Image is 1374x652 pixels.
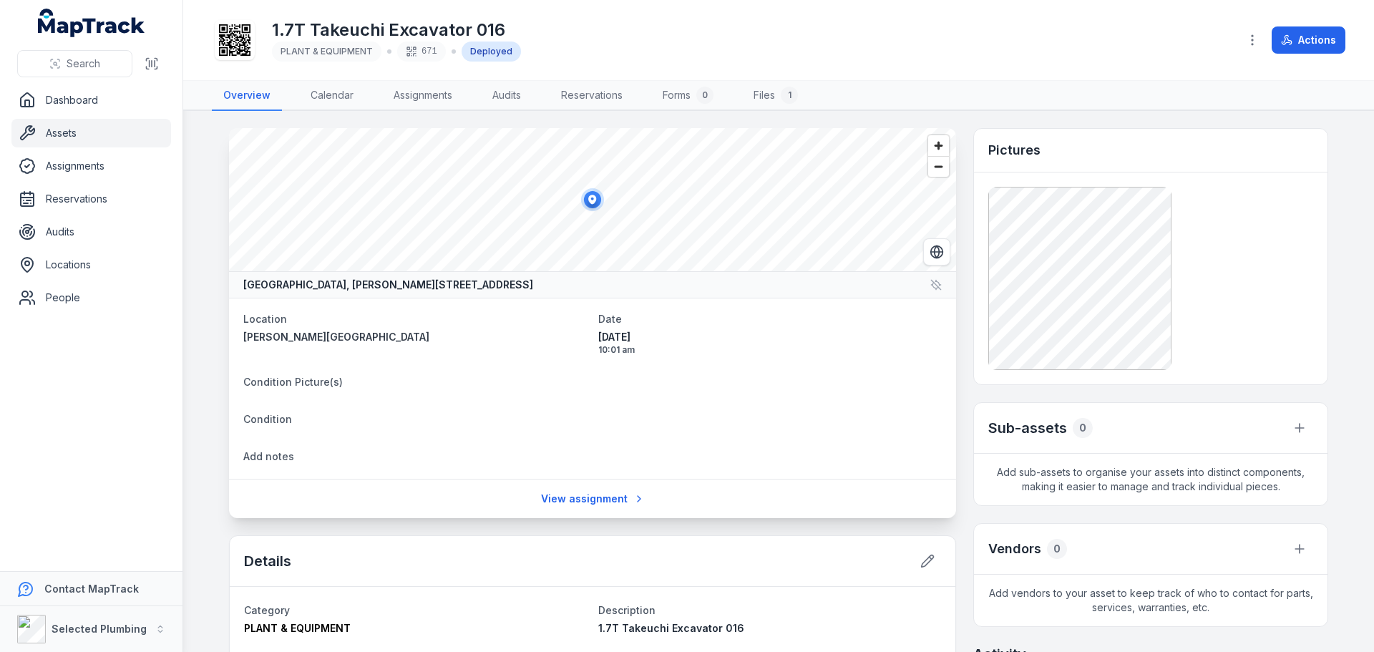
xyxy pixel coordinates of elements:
[928,135,949,156] button: Zoom in
[244,604,290,616] span: Category
[598,313,622,325] span: Date
[598,604,656,616] span: Description
[781,87,798,104] div: 1
[11,119,171,147] a: Assets
[243,331,429,343] span: [PERSON_NAME][GEOGRAPHIC_DATA]
[598,622,744,634] span: 1.7T Takeuchi Excavator 016
[11,152,171,180] a: Assignments
[244,551,291,571] h2: Details
[11,185,171,213] a: Reservations
[299,81,365,111] a: Calendar
[1272,26,1345,54] button: Actions
[550,81,634,111] a: Reservations
[243,450,294,462] span: Add notes
[598,330,942,356] time: 8/28/2025, 10:01:38 AM
[243,330,587,344] a: [PERSON_NAME][GEOGRAPHIC_DATA]
[696,87,713,104] div: 0
[598,330,942,344] span: [DATE]
[281,46,373,57] span: PLANT & EQUIPMENT
[397,42,446,62] div: 671
[382,81,464,111] a: Assignments
[243,278,533,292] strong: [GEOGRAPHIC_DATA], [PERSON_NAME][STREET_ADDRESS]
[243,376,343,388] span: Condition Picture(s)
[988,140,1041,160] h3: Pictures
[1073,418,1093,438] div: 0
[243,313,287,325] span: Location
[974,575,1327,626] span: Add vendors to your asset to keep track of who to contact for parts, services, warranties, etc.
[532,485,654,512] a: View assignment
[44,583,139,595] strong: Contact MapTrack
[651,81,725,111] a: Forms0
[272,19,521,42] h1: 1.7T Takeuchi Excavator 016
[598,344,942,356] span: 10:01 am
[52,623,147,635] strong: Selected Plumbing
[38,9,145,37] a: MapTrack
[212,81,282,111] a: Overview
[923,238,950,266] button: Switch to Satellite View
[17,50,132,77] button: Search
[1047,539,1067,559] div: 0
[481,81,532,111] a: Audits
[928,156,949,177] button: Zoom out
[11,283,171,312] a: People
[742,81,809,111] a: Files1
[988,539,1041,559] h3: Vendors
[462,42,521,62] div: Deployed
[229,128,956,271] canvas: Map
[11,250,171,279] a: Locations
[988,418,1067,438] h2: Sub-assets
[243,413,292,425] span: Condition
[974,454,1327,505] span: Add sub-assets to organise your assets into distinct components, making it easier to manage and t...
[67,57,100,71] span: Search
[11,218,171,246] a: Audits
[244,622,351,634] span: PLANT & EQUIPMENT
[11,86,171,115] a: Dashboard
